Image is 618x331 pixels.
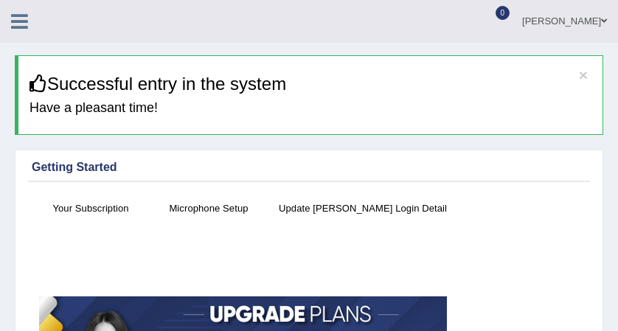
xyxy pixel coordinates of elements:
h3: Successful entry in the system [29,74,591,94]
button: × [579,67,588,83]
h4: Update [PERSON_NAME] Login Detail [275,201,451,216]
h4: Your Subscription [39,201,142,216]
h4: Microphone Setup [157,201,260,216]
h4: Have a pleasant time! [29,101,591,116]
div: Getting Started [32,158,586,176]
span: 0 [496,6,510,20]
